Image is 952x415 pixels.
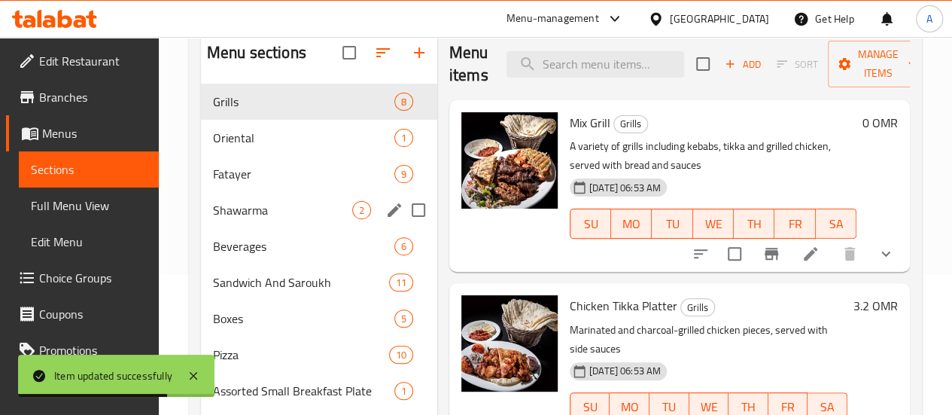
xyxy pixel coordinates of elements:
p: Marinated and charcoal-grilled chicken pieces, served with side sauces [570,321,847,359]
a: Branches [6,79,159,115]
button: Add section [401,35,437,71]
span: Grills [614,115,647,133]
h2: Menu sections [207,41,306,64]
div: Boxes5 [201,301,437,337]
span: 1 [395,384,412,398]
h2: Menu items [449,41,488,87]
span: TU [658,213,686,235]
span: Oriental [213,129,394,147]
span: Chicken Tikka Platter [570,294,677,317]
a: Menu disclaimer [6,368,159,404]
span: Sandwich And Saroukh [213,273,389,291]
span: Boxes [213,310,394,328]
span: Mix Grill [570,111,610,134]
span: Select section first [767,53,828,76]
span: Beverages [213,237,394,255]
button: MO [611,209,652,239]
span: WE [699,213,728,235]
button: SA [816,209,856,239]
span: 6 [395,240,412,254]
span: Shawarma [213,201,352,219]
img: Mix Grill [461,112,558,209]
div: [GEOGRAPHIC_DATA] [670,11,769,27]
img: Chicken Tikka Platter [461,295,558,392]
span: Sort sections [365,35,401,71]
button: Branch-specific-item [753,236,789,272]
div: Pizza [213,346,389,364]
span: Promotions [39,341,147,359]
span: 2 [353,203,370,218]
span: Menus [42,124,147,142]
a: Coupons [6,296,159,332]
div: items [389,346,413,364]
span: Edit Restaurant [39,52,147,70]
div: Sandwich And Saroukh11 [201,264,437,301]
div: items [394,237,413,255]
button: show more [868,236,904,272]
span: Assorted Small Breakfast Plate [213,382,394,400]
a: Sections [19,151,159,188]
p: A variety of grills including kebabs, tikka and grilled chicken, served with bread and sauces [570,137,856,175]
span: Edit Menu [31,233,147,251]
span: Full Menu View [31,197,147,215]
button: FR [774,209,815,239]
input: search [506,51,684,78]
div: items [389,273,413,291]
span: 5 [395,312,412,326]
span: Select section [687,48,719,80]
button: sort-choices [683,236,719,272]
span: SU [576,213,605,235]
div: Grills8 [201,84,437,120]
button: TU [652,209,692,239]
span: FR [780,213,809,235]
div: Shawarma2edit [201,192,437,228]
div: Item updated successfully [54,368,172,384]
span: Add [722,56,763,73]
button: WE [693,209,734,239]
div: Fatayer9 [201,156,437,192]
div: Assorted Small Breakfast Plate1 [201,373,437,409]
span: SA [822,213,850,235]
a: Edit Menu [19,224,159,260]
span: Select all sections [333,37,365,69]
span: 11 [390,276,412,290]
a: Menus [6,115,159,151]
span: Grills [213,93,394,111]
span: A [926,11,932,27]
span: 1 [395,131,412,145]
span: Fatayer [213,165,394,183]
span: 10 [390,348,412,362]
a: Edit Restaurant [6,43,159,79]
div: Menu-management [506,10,599,28]
div: Grills [613,115,648,133]
span: Sections [31,160,147,179]
button: delete [832,236,868,272]
div: items [352,201,371,219]
h6: 3.2 OMR [853,295,898,316]
span: [DATE] 06:53 AM [583,364,667,378]
span: Select to update [719,238,750,270]
div: items [394,382,413,400]
button: Add [719,53,767,76]
svg: Show Choices [877,245,895,263]
div: items [394,129,413,147]
button: SU [570,209,611,239]
span: Grills [681,299,714,316]
a: Choice Groups [6,260,159,296]
span: Manage items [840,45,917,83]
h6: 0 OMR [862,112,898,133]
button: TH [734,209,774,239]
a: Promotions [6,332,159,368]
span: MO [617,213,646,235]
div: items [394,310,413,328]
span: Choice Groups [39,269,147,287]
span: Add item [719,53,767,76]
